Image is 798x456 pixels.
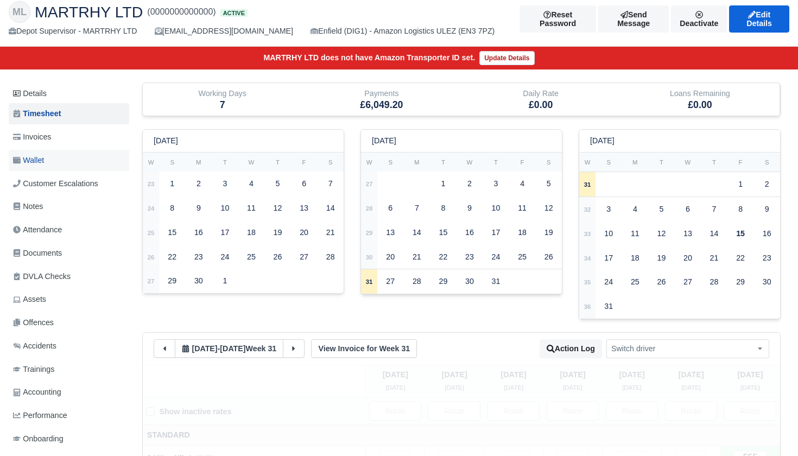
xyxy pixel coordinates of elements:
strong: 32 [584,206,591,213]
div: 9 [458,198,482,219]
div: 24 [213,246,237,268]
small: S [328,159,333,166]
div: 7 [702,199,726,220]
a: Accounting [9,382,129,403]
strong: 26 [148,254,155,261]
div: 26 [650,271,673,293]
a: Notes [9,196,129,217]
span: Trainings [13,363,54,376]
div: 20 [293,222,316,243]
span: Switch driver [606,339,769,358]
small: T [441,159,445,166]
div: [EMAIL_ADDRESS][DOMAIN_NAME] [155,25,293,37]
div: 29 [729,271,752,293]
div: 28 [319,246,342,268]
small: M [414,159,419,166]
small: F [302,159,306,166]
div: 11 [511,198,534,219]
span: (0000000000000) [147,5,216,18]
a: Assets [9,289,129,310]
span: Timesheet [13,107,61,120]
a: Details [9,84,129,104]
strong: 30 [366,254,373,261]
a: Deactivate [671,5,727,33]
div: 30 [458,271,482,292]
span: 2 weeks ago [192,344,217,353]
span: Onboarding [13,433,64,445]
h6: [DATE] [590,136,615,145]
div: 13 [676,223,700,244]
small: T [223,159,227,166]
div: 18 [511,222,534,243]
span: Switch driver [607,342,769,356]
div: 31 [484,271,508,292]
small: M [196,159,201,166]
small: M [632,159,637,166]
div: 22 [432,246,455,268]
div: Working Days [143,83,302,116]
a: Timesheet [9,103,129,124]
a: DVLA Checks [9,266,129,287]
button: Action Log [540,339,602,358]
strong: 31 [366,278,373,285]
strong: 15 [736,229,745,238]
span: Wallet [13,154,44,167]
div: 3 [484,173,508,194]
div: 22 [729,248,752,269]
div: 15 [432,222,455,243]
div: 27 [676,271,700,293]
h5: 7 [151,99,294,111]
strong: 34 [584,255,591,262]
a: Attendance [9,219,129,240]
div: 4 [511,173,534,194]
a: Wallet [9,150,129,171]
div: 14 [319,198,342,219]
div: 12 [537,198,560,219]
div: 16 [755,223,778,244]
div: 12 [650,223,673,244]
div: 23 [458,246,482,268]
span: Assets [13,293,46,306]
div: 9 [187,198,211,219]
div: 21 [702,248,726,269]
h6: [DATE] [372,136,396,145]
div: 21 [319,222,342,243]
div: Daily Rate [470,87,612,100]
span: Notes [13,200,43,213]
div: Loans Remaining [620,83,780,116]
small: W [585,159,591,166]
div: 9 [755,199,778,220]
small: S [170,159,174,166]
div: Daily Rate [461,83,620,116]
strong: 33 [584,231,591,237]
div: 11 [240,198,263,219]
small: W [366,159,372,166]
span: MARTRHY LTD [35,4,143,20]
h6: [DATE] [154,136,178,145]
div: 16 [187,222,211,243]
div: 14 [702,223,726,244]
a: Accidents [9,335,129,357]
div: 19 [537,222,560,243]
div: 19 [266,222,289,243]
div: 10 [597,223,620,244]
h5: £6,049.20 [310,99,453,111]
div: 26 [537,246,560,268]
small: S [547,159,551,166]
div: 5 [650,199,673,220]
div: 25 [511,246,534,268]
iframe: Chat Widget [744,404,798,456]
div: 2 [755,174,778,195]
div: 23 [187,246,211,268]
div: 29 [161,270,184,292]
strong: 27 [366,181,373,187]
small: F [739,159,743,166]
small: T [712,159,716,166]
small: W [249,159,255,166]
div: 18 [624,248,647,269]
small: T [494,159,498,166]
span: Accidents [13,340,56,352]
div: Payments [302,83,461,116]
a: View Invoice for Week 31 [311,339,417,358]
small: T [660,159,663,166]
